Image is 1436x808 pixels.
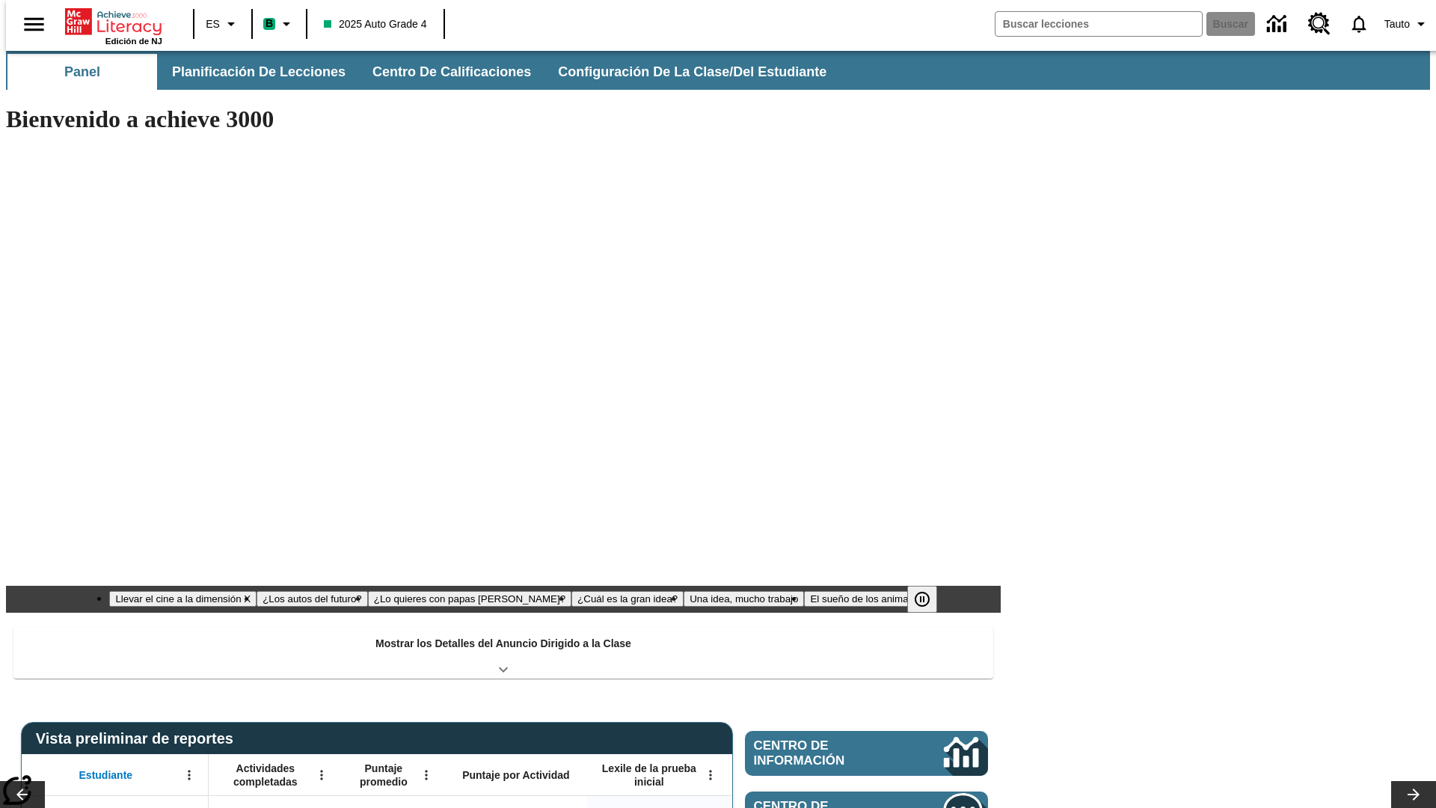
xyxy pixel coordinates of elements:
[1258,4,1299,45] a: Centro de información
[1340,4,1378,43] a: Notificaciones
[105,37,162,46] span: Edición de NJ
[257,10,301,37] button: Boost El color de la clase es verde menta. Cambiar el color de la clase.
[13,627,993,679] div: Mostrar los Detalles del Anuncio Dirigido a la Clase
[7,54,157,90] button: Panel
[65,5,162,46] div: Portada
[571,591,684,607] button: Diapositiva 4 ¿Cuál es la gran idea?
[216,762,315,789] span: Actividades completadas
[1391,781,1436,808] button: Carrusel de lecciones, seguir
[6,105,1001,133] h1: Bienvenido a achieve 3000
[6,54,840,90] div: Subbarra de navegación
[257,591,368,607] button: Diapositiva 2 ¿Los autos del futuro?
[546,54,838,90] button: Configuración de la clase/del estudiante
[415,764,438,786] button: Abrir menú
[907,586,937,613] button: Pausar
[36,730,241,747] span: Vista preliminar de reportes
[1378,10,1436,37] button: Perfil/Configuración
[375,636,631,652] p: Mostrar los Detalles del Anuncio Dirigido a la Clase
[79,768,133,782] span: Estudiante
[360,54,543,90] button: Centro de calificaciones
[310,764,333,786] button: Abrir menú
[595,762,704,789] span: Lexile de la prueba inicial
[1384,16,1410,32] span: Tauto
[907,586,952,613] div: Pausar
[754,738,894,768] span: Centro de información
[65,7,162,37] a: Portada
[348,762,420,789] span: Puntaje promedio
[109,591,257,607] button: Diapositiva 1 Llevar el cine a la dimensión X
[199,10,247,37] button: Lenguaje: ES, Selecciona un idioma
[324,16,427,32] span: 2025 Auto Grade 4
[368,591,571,607] button: Diapositiva 3 ¿Lo quieres con papas fritas?
[804,591,927,607] button: Diapositiva 6 El sueño de los animales
[745,731,988,776] a: Centro de información
[12,2,56,46] button: Abrir el menú lateral
[178,764,200,786] button: Abrir menú
[699,764,722,786] button: Abrir menú
[266,14,273,33] span: B
[160,54,358,90] button: Planificación de lecciones
[684,591,804,607] button: Diapositiva 5 Una idea, mucho trabajo
[1299,4,1340,44] a: Centro de recursos, Se abrirá en una pestaña nueva.
[995,12,1202,36] input: Buscar campo
[6,51,1430,90] div: Subbarra de navegación
[462,768,569,782] span: Puntaje por Actividad
[206,16,220,32] span: ES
